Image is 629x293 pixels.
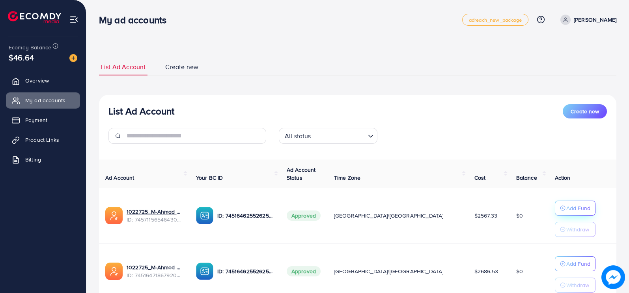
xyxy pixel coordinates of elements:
[6,73,80,88] a: Overview
[217,211,274,220] p: ID: 7451646255262597137
[516,267,523,275] span: $0
[334,174,360,182] span: Time Zone
[6,152,80,167] a: Billing
[6,112,80,128] a: Payment
[557,15,616,25] a: [PERSON_NAME]
[196,207,213,224] img: ic-ba-acc.ded83a64.svg
[25,77,49,85] span: Overview
[334,212,444,220] span: [GEOGRAPHIC_DATA]/[GEOGRAPHIC_DATA]
[474,174,486,182] span: Cost
[105,263,123,280] img: ic-ads-acc.e4c84228.svg
[283,130,313,142] span: All status
[574,15,616,24] p: [PERSON_NAME]
[287,266,321,276] span: Approved
[555,256,595,271] button: Add Fund
[9,52,34,63] span: $46.64
[474,212,497,220] span: $2567.33
[165,62,198,71] span: Create new
[469,17,522,23] span: adreach_new_package
[474,267,498,275] span: $2686.53
[566,203,590,213] p: Add Fund
[127,263,183,280] div: <span class='underline'>1022725_M-Ahmed Ad Account_1734971817368</span></br>7451647186792087569
[6,132,80,148] a: Product Links
[601,265,625,289] img: image
[555,201,595,216] button: Add Fund
[69,15,78,24] img: menu
[25,136,59,144] span: Product Links
[105,207,123,224] img: ic-ads-acc.e4c84228.svg
[314,129,365,142] input: Search for option
[334,267,444,275] span: [GEOGRAPHIC_DATA]/[GEOGRAPHIC_DATA]
[25,96,65,104] span: My ad accounts
[217,267,274,276] p: ID: 7451646255262597137
[25,156,41,163] span: Billing
[105,174,134,182] span: Ad Account
[196,263,213,280] img: ic-ba-acc.ded83a64.svg
[566,259,590,269] p: Add Fund
[516,212,523,220] span: $0
[9,43,51,51] span: Ecomdy Balance
[127,271,183,279] span: ID: 7451647186792087569
[555,278,595,293] button: Withdraw
[555,174,571,182] span: Action
[127,208,183,216] a: 1022725_M-Ahmad Ad Account 2_1736245040763
[127,208,183,224] div: <span class='underline'>1022725_M-Ahmad Ad Account 2_1736245040763</span></br>7457115654643040272
[8,11,61,23] img: logo
[566,280,589,290] p: Withdraw
[279,128,377,144] div: Search for option
[69,54,77,62] img: image
[287,210,321,221] span: Approved
[99,14,173,26] h3: My ad accounts
[127,216,183,224] span: ID: 7457115654643040272
[127,263,183,271] a: 1022725_M-Ahmed Ad Account_1734971817368
[462,14,528,26] a: adreach_new_package
[108,105,174,117] h3: List Ad Account
[196,174,223,182] span: Your BC ID
[571,107,599,115] span: Create new
[287,166,316,182] span: Ad Account Status
[555,222,595,237] button: Withdraw
[516,174,537,182] span: Balance
[6,92,80,108] a: My ad accounts
[566,225,589,234] p: Withdraw
[101,62,146,71] span: List Ad Account
[563,104,607,118] button: Create new
[25,116,47,124] span: Payment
